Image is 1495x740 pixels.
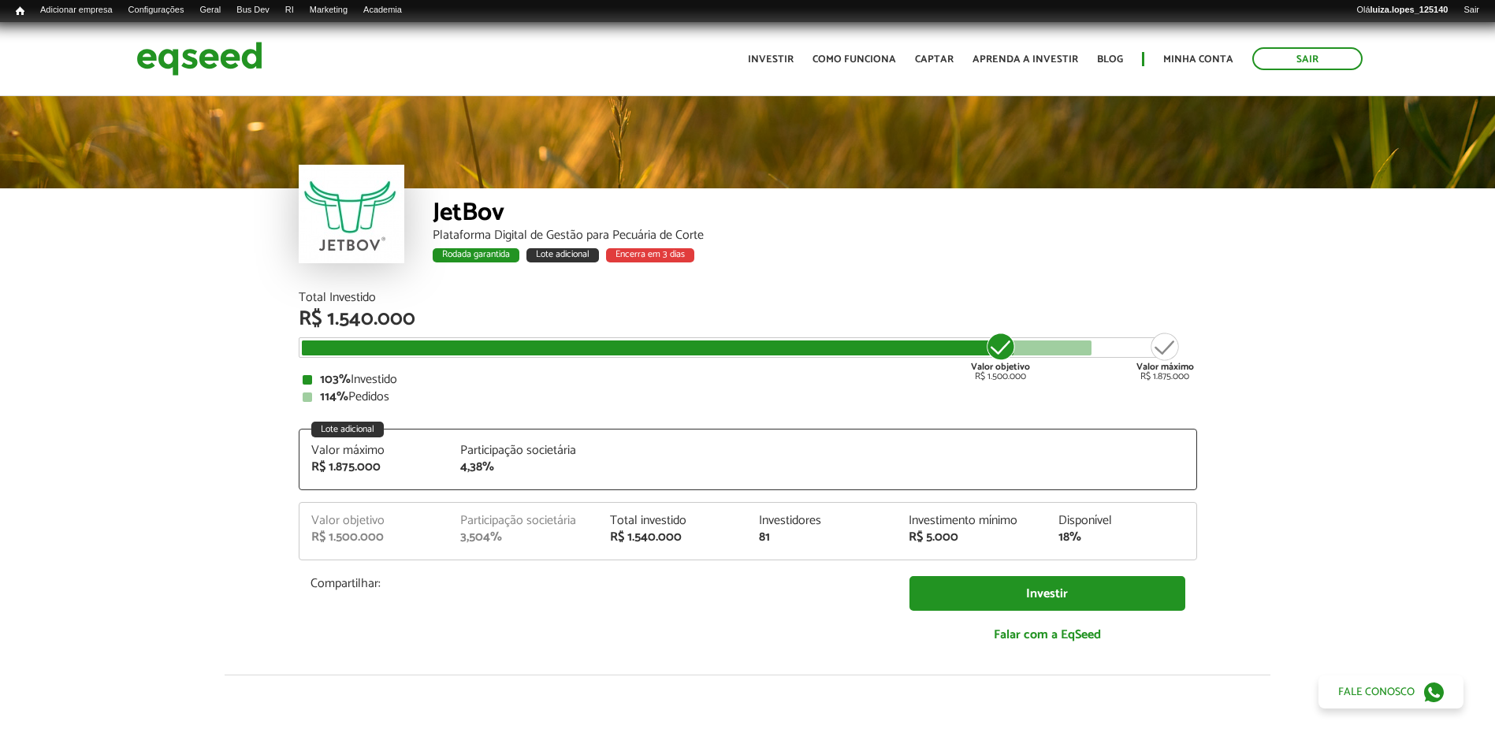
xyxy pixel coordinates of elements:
[229,4,277,17] a: Bus Dev
[909,515,1035,527] div: Investimento mínimo
[813,54,896,65] a: Como funciona
[1058,515,1184,527] div: Disponível
[1097,54,1123,65] a: Blog
[303,391,1193,403] div: Pedidos
[1136,359,1194,374] strong: Valor máximo
[971,331,1030,381] div: R$ 1.500.000
[8,4,32,19] a: Início
[355,4,410,17] a: Academia
[311,515,437,527] div: Valor objetivo
[610,515,736,527] div: Total investido
[1370,5,1449,14] strong: luiza.lopes_125140
[460,461,586,474] div: 4,38%
[748,54,794,65] a: Investir
[320,386,348,407] strong: 114%
[909,576,1185,612] a: Investir
[311,461,437,474] div: R$ 1.875.000
[136,38,262,80] img: EqSeed
[526,248,599,262] div: Lote adicional
[302,4,355,17] a: Marketing
[915,54,954,65] a: Captar
[971,359,1030,374] strong: Valor objetivo
[972,54,1078,65] a: Aprenda a investir
[320,369,351,390] strong: 103%
[460,444,586,457] div: Participação societária
[121,4,192,17] a: Configurações
[759,531,885,544] div: 81
[192,4,229,17] a: Geral
[1348,4,1456,17] a: Oláluiza.lopes_125140
[433,229,1197,242] div: Plataforma Digital de Gestão para Pecuária de Corte
[299,309,1197,329] div: R$ 1.540.000
[1058,531,1184,544] div: 18%
[311,531,437,544] div: R$ 1.500.000
[1456,4,1487,17] a: Sair
[759,515,885,527] div: Investidores
[277,4,302,17] a: RI
[1252,47,1363,70] a: Sair
[610,531,736,544] div: R$ 1.540.000
[16,6,24,17] span: Início
[460,531,586,544] div: 3,504%
[311,422,384,437] div: Lote adicional
[606,248,694,262] div: Encerra em 3 dias
[433,248,519,262] div: Rodada garantida
[311,576,886,591] p: Compartilhar:
[433,200,1197,229] div: JetBov
[303,374,1193,386] div: Investido
[909,531,1035,544] div: R$ 5.000
[311,444,437,457] div: Valor máximo
[460,515,586,527] div: Participação societária
[299,292,1197,304] div: Total Investido
[1136,331,1194,381] div: R$ 1.875.000
[1318,675,1463,708] a: Fale conosco
[909,619,1185,651] a: Falar com a EqSeed
[32,4,121,17] a: Adicionar empresa
[1163,54,1233,65] a: Minha conta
